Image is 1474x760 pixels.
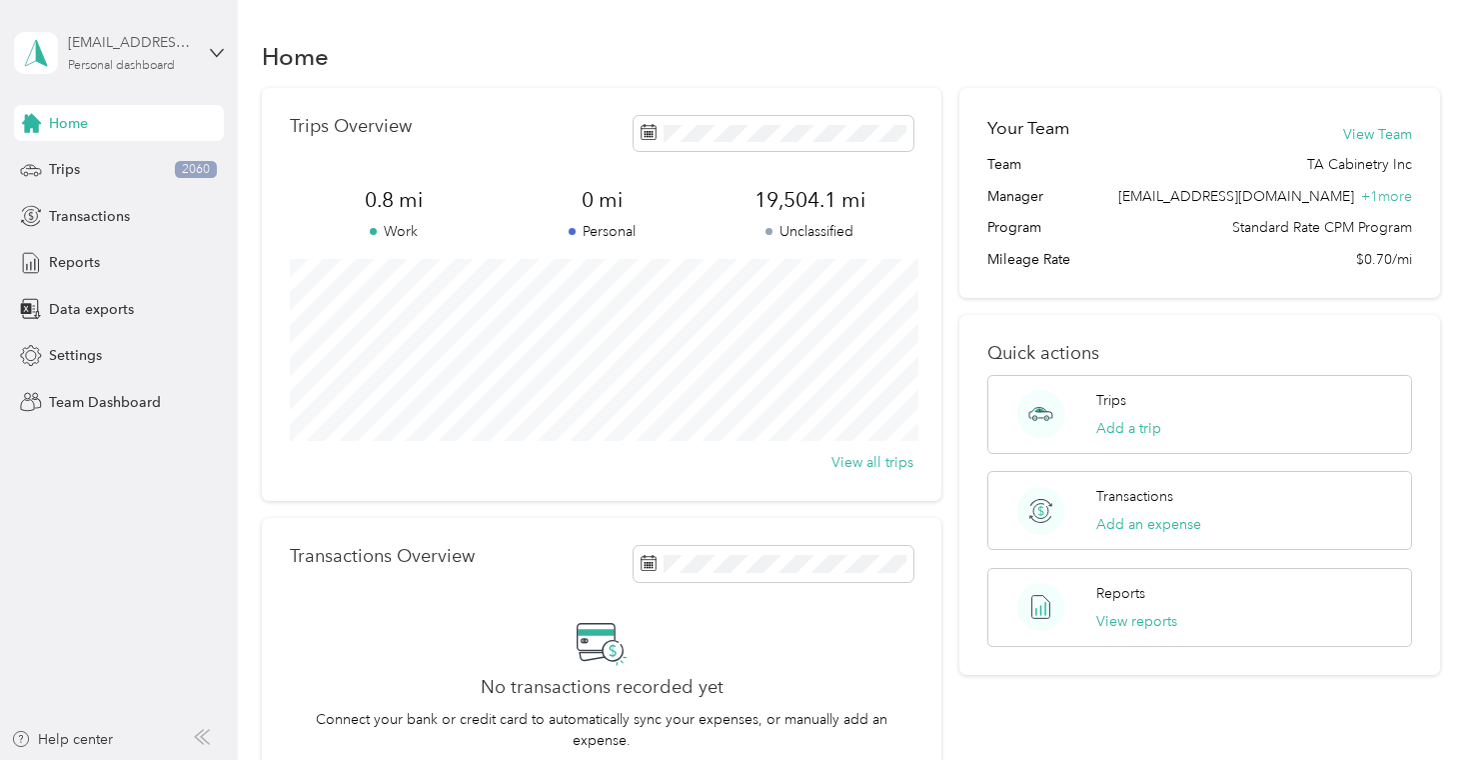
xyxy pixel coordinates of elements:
[706,221,913,242] p: Unclassified
[498,221,706,242] p: Personal
[49,252,100,273] span: Reports
[1307,154,1412,175] span: TA Cabinetry Inc
[987,249,1070,270] span: Mileage Rate
[987,217,1041,238] span: Program
[481,677,724,698] h2: No transactions recorded yet
[1361,188,1412,205] span: + 1 more
[987,343,1412,364] p: Quick actions
[49,345,102,366] span: Settings
[1096,611,1177,632] button: View reports
[1096,390,1126,411] p: Trips
[1232,217,1412,238] span: Standard Rate CPM Program
[49,392,161,413] span: Team Dashboard
[175,161,217,179] span: 2060
[262,46,329,67] h1: Home
[987,186,1043,207] span: Manager
[1362,648,1474,760] iframe: Everlance-gr Chat Button Frame
[68,60,175,72] div: Personal dashboard
[498,186,706,214] span: 0 mi
[987,154,1021,175] span: Team
[49,159,80,180] span: Trips
[1356,249,1412,270] span: $0.70/mi
[290,186,498,214] span: 0.8 mi
[290,221,498,242] p: Work
[49,206,130,227] span: Transactions
[49,299,134,320] span: Data exports
[1096,486,1173,507] p: Transactions
[831,452,913,473] button: View all trips
[68,32,193,53] div: [EMAIL_ADDRESS][DOMAIN_NAME]
[1343,124,1412,145] button: View Team
[11,729,113,750] button: Help center
[1096,583,1145,604] p: Reports
[1096,514,1201,535] button: Add an expense
[1118,188,1354,205] span: [EMAIL_ADDRESS][DOMAIN_NAME]
[987,116,1069,141] h2: Your Team
[49,113,88,134] span: Home
[290,709,913,751] p: Connect your bank or credit card to automatically sync your expenses, or manually add an expense.
[1096,418,1161,439] button: Add a trip
[706,186,913,214] span: 19,504.1 mi
[290,546,475,567] p: Transactions Overview
[290,116,412,137] p: Trips Overview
